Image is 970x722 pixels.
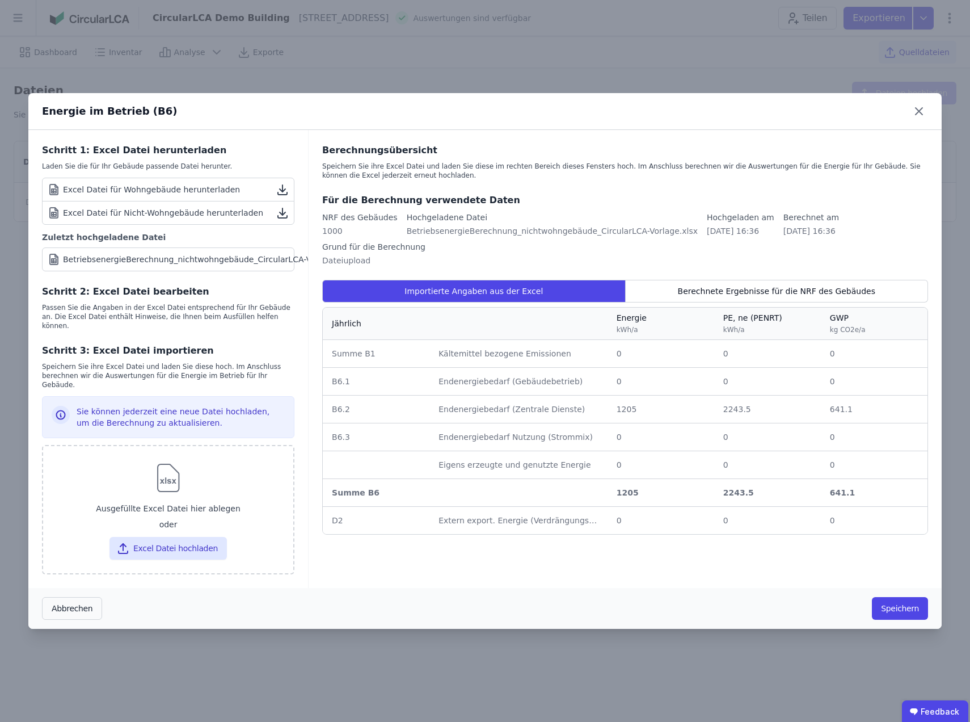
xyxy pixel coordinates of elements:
[830,349,835,358] span: 0
[438,349,571,358] span: Kältemittel bezogene Emissionen
[42,247,294,271] a: BetriebsenergieBerechnung_nichtwohngebäude_CircularLCA-Vorlage.xlsx
[42,344,294,358] div: Schritt 3: Excel Datei importieren
[47,183,240,196] div: Excel Datei für Wohngebäude herunterladen
[830,488,855,497] span: 641.1
[322,144,928,157] div: Berechnungsübersicht
[332,348,420,359] div: Summe B1
[42,103,178,119] div: Energie im Betrieb (B6)
[707,212,774,223] div: Hochgeladen am
[47,206,263,220] div: Excel Datei für Nicht-Wohngebäude herunterladen
[617,488,639,497] span: 1205
[678,286,875,297] span: Berechnete Ergebnisse für die NRF des Gebäudes
[438,377,583,386] span: Endenergiebedarf (Gebäudebetrieb)
[332,318,361,329] div: Jährlich
[438,405,585,414] span: Endenergiebedarf (Zentrale Dienste)
[77,406,285,429] div: Sie können jederzeit eine neue Datei hochladen, um die Berechnung zu aktualisieren.
[42,232,294,243] div: Zuletzt hochgeladene Datei
[52,519,284,532] div: oder
[783,225,840,237] div: [DATE] 16:36
[872,597,928,620] button: Speichern
[723,488,754,497] span: 2243.5
[63,254,354,265] div: BetriebsenergieBerechnung_nichtwohngebäude_CircularLCA-Vorlage.xlsx
[617,433,622,442] span: 0
[42,303,294,330] div: Passen Sie die Angaben in der Excel Datei entsprechend für Ihr Gebäude an. Die Excel Datei enthäl...
[332,404,420,415] div: B6.2
[438,433,593,442] span: Endenergiebedarf Nutzung (Strommix)
[332,376,420,387] div: B6.1
[332,487,420,498] div: Summe B6
[723,312,782,335] div: PE, ne (PENRT)
[404,286,543,297] span: Importierte Angaben aus der Excel
[407,212,698,223] div: Hochgeladene Datei
[830,516,835,525] span: 0
[830,326,866,334] span: kg CO2e/a
[438,516,642,525] span: Extern export. Energie (Verdrängungsstrommix PV)
[42,285,294,299] div: Schritt 2: Excel Datei bearbeiten
[322,212,398,223] div: NRF des Gebäudes
[723,326,745,334] span: kWh/a
[830,377,835,386] span: 0
[707,225,774,237] div: [DATE] 16:36
[322,162,928,180] div: Speichern Sie ihre Excel Datei und laden Sie diese im rechten Bereich dieses Fensters hoch. Im An...
[109,537,227,560] button: Excel Datei hochladen
[322,194,928,207] div: Für die Berechnung verwendete Daten
[723,349,728,358] span: 0
[723,460,728,469] span: 0
[830,312,866,335] div: GWP
[52,498,284,519] div: Ausgefüllte Excel Datei hier ablegen
[332,515,420,526] div: D2
[42,162,294,171] div: Laden Sie die für Ihr Gebäude passende Datei herunter.
[723,377,728,386] span: 0
[723,516,728,525] span: 0
[322,255,425,266] div: Dateiupload
[830,433,835,442] span: 0
[150,460,187,496] img: svg%3e
[617,377,622,386] span: 0
[322,241,425,253] div: Grund für die Berechnung
[783,212,840,223] div: Berechnet am
[407,225,698,237] div: BetriebsenergieBerechnung_nichtwohngebäude_CircularLCA-Vorlage.xlsx
[43,202,294,224] a: Excel Datei für Nicht-Wohngebäude herunterladen
[438,460,591,469] span: Eigens erzeugte und genutzte Energie
[617,460,622,469] span: 0
[43,178,294,202] a: Excel Datei für Wohngebäude herunterladen
[42,597,102,620] button: Abbrechen
[322,225,398,237] div: 1000
[332,431,420,443] div: B6.3
[723,433,728,442] span: 0
[42,144,294,157] div: Schritt 1: Excel Datei herunterladen
[723,405,751,414] span: 2243.5
[830,405,853,414] span: 641.1
[617,516,622,525] span: 0
[617,312,647,335] div: Energie
[617,405,637,414] span: 1205
[42,362,294,389] div: Speichern Sie ihre Excel Datei und laden Sie diese hoch. Im Anschluss berechnen wir die Auswertun...
[830,460,835,469] span: 0
[617,326,638,334] span: kWh/a
[617,349,622,358] span: 0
